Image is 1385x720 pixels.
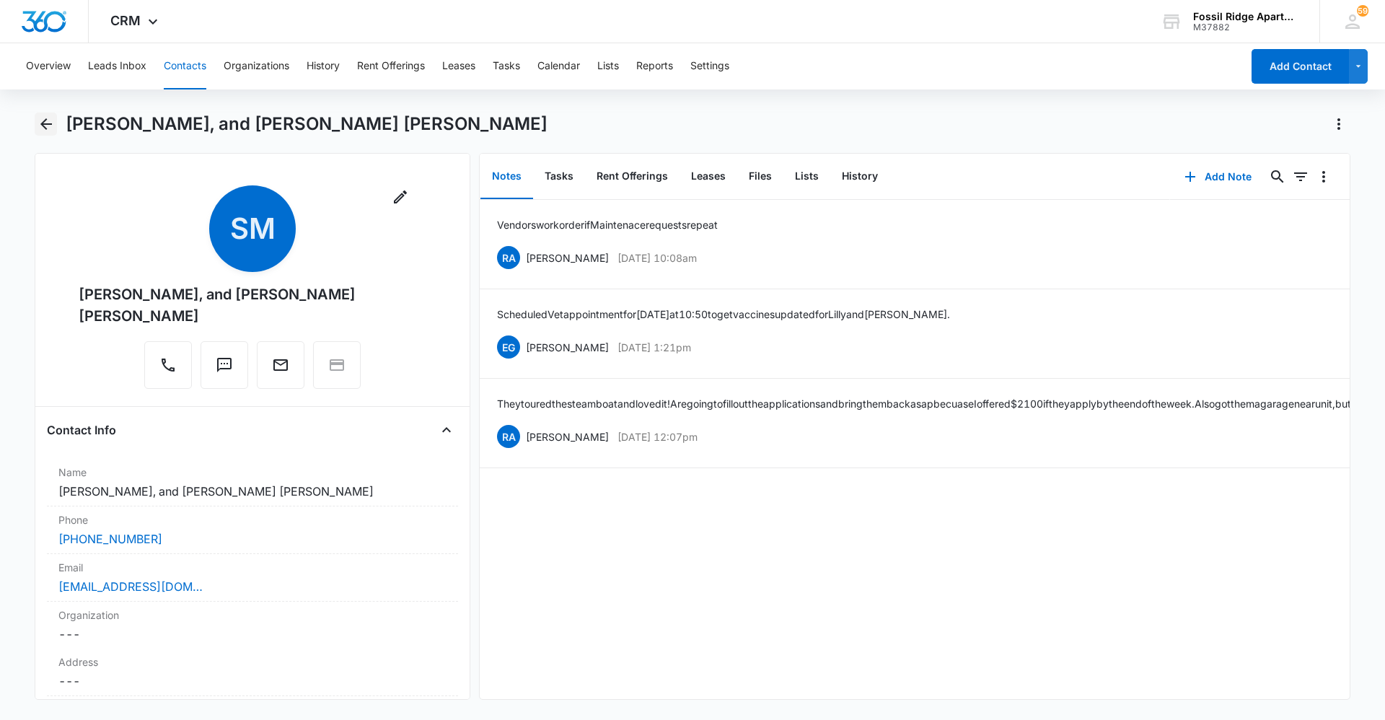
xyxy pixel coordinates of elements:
[224,43,289,89] button: Organizations
[585,154,680,199] button: Rent Offerings
[617,340,691,355] p: [DATE] 1:21pm
[47,554,458,602] div: Email[EMAIL_ADDRESS][DOMAIN_NAME]
[1266,165,1289,188] button: Search...
[257,364,304,376] a: Email
[1193,22,1298,32] div: account id
[47,506,458,554] div: Phone[PHONE_NUMBER]
[617,429,698,444] p: [DATE] 12:07pm
[1327,113,1350,136] button: Actions
[58,560,447,575] label: Email
[201,341,248,389] button: Text
[209,185,296,272] span: SM
[164,43,206,89] button: Contacts
[47,459,458,506] div: Name[PERSON_NAME], and [PERSON_NAME] [PERSON_NAME]
[47,649,458,696] div: Address---
[58,530,162,548] a: [PHONE_NUMBER]
[58,512,447,527] label: Phone
[690,43,729,89] button: Settings
[58,672,447,690] dd: ---
[737,154,783,199] button: Files
[1252,49,1349,84] button: Add Contact
[307,43,340,89] button: History
[1357,5,1368,17] span: 59
[480,154,533,199] button: Notes
[636,43,673,89] button: Reports
[58,607,447,623] label: Organization
[47,421,116,439] h4: Contact Info
[58,578,203,595] a: [EMAIL_ADDRESS][DOMAIN_NAME]
[58,625,447,643] dd: ---
[783,154,830,199] button: Lists
[526,250,609,265] p: [PERSON_NAME]
[79,284,426,327] div: [PERSON_NAME], and [PERSON_NAME] [PERSON_NAME]
[497,217,718,232] p: Vendors work order if Maintenace requests repeat
[144,364,192,376] a: Call
[1289,165,1312,188] button: Filters
[497,246,520,269] span: RA
[830,154,889,199] button: History
[497,335,520,359] span: EG
[1312,165,1335,188] button: Overflow Menu
[1193,11,1298,22] div: account name
[442,43,475,89] button: Leases
[144,341,192,389] button: Call
[35,113,57,136] button: Back
[357,43,425,89] button: Rent Offerings
[201,364,248,376] a: Text
[110,13,141,28] span: CRM
[493,43,520,89] button: Tasks
[58,654,447,669] label: Address
[435,418,458,442] button: Close
[526,429,609,444] p: [PERSON_NAME]
[497,425,520,448] span: RA
[257,341,304,389] button: Email
[497,307,950,322] p: Scheduled Vet appointment for [DATE] at 10:50 to get vaccines updated for Lilly and [PERSON_NAME].
[66,113,548,135] h1: [PERSON_NAME], and [PERSON_NAME] [PERSON_NAME]
[1170,159,1266,194] button: Add Note
[88,43,146,89] button: Leads Inbox
[1357,5,1368,17] div: notifications count
[533,154,585,199] button: Tasks
[58,483,447,500] dd: [PERSON_NAME], and [PERSON_NAME] [PERSON_NAME]
[58,465,447,480] label: Name
[597,43,619,89] button: Lists
[26,43,71,89] button: Overview
[526,340,609,355] p: [PERSON_NAME]
[537,43,580,89] button: Calendar
[680,154,737,199] button: Leases
[617,250,697,265] p: [DATE] 10:08am
[47,602,458,649] div: Organization---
